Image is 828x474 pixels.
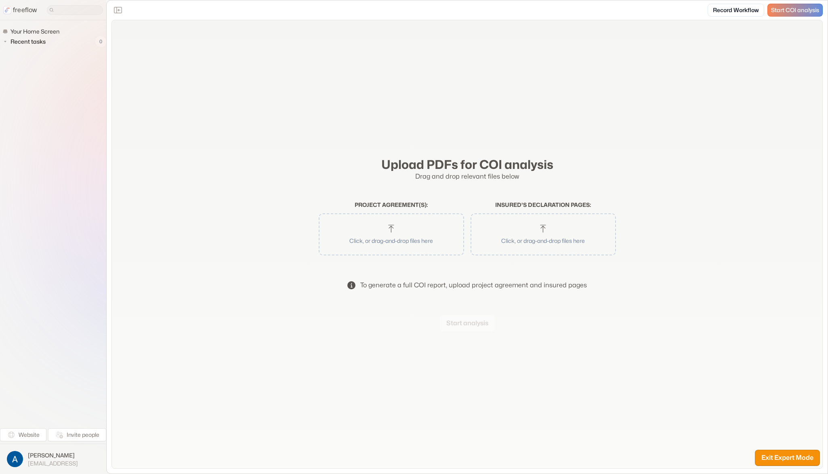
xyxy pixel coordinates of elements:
[2,27,63,36] a: Your Home Screen
[48,428,106,441] button: Invite people
[13,5,37,15] p: freeflow
[755,450,820,466] button: Exit Expert Mode
[319,202,464,209] h2: Project agreement(s) :
[481,236,605,245] p: Click, or drag-and-drop files here
[771,7,819,14] span: Start COI analysis
[440,315,495,331] button: Start analysis
[767,4,823,17] a: Start COI analysis
[319,157,616,172] h2: Upload PDFs for COI analysis
[475,217,612,251] button: Click, or drag-and-drop files here
[111,4,124,17] button: Close the sidebar
[28,451,78,459] span: [PERSON_NAME]
[9,38,48,46] span: Recent tasks
[360,280,587,290] div: To generate a full COI report, upload project agreement and insured pages
[471,202,616,209] h2: Insured's declaration pages :
[28,460,78,467] span: [EMAIL_ADDRESS]
[323,217,460,251] button: Click, or drag-and-drop files here
[2,37,49,46] button: Recent tasks
[7,451,23,467] img: profile
[329,236,454,245] p: Click, or drag-and-drop files here
[95,36,106,47] span: 0
[319,172,616,181] p: Drag and drop relevant files below
[708,4,764,17] a: Record Workflow
[3,5,37,15] a: freeflow
[9,27,62,36] span: Your Home Screen
[5,449,101,469] button: [PERSON_NAME][EMAIL_ADDRESS]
